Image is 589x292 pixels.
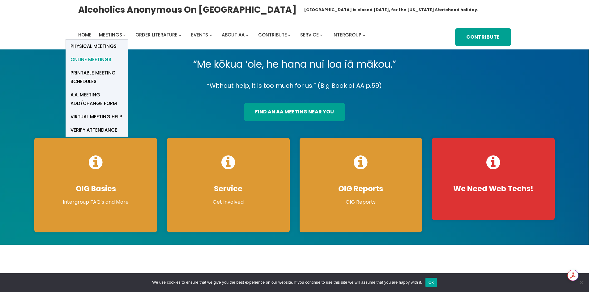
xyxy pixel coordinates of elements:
span: No [578,279,584,286]
a: Virtual Meeting Help [66,110,128,123]
p: “Me kōkua ‘ole, he hana nui loa iā mākou.” [29,56,560,73]
span: Physical Meetings [70,42,117,51]
button: Ok [425,278,437,287]
a: Alcoholics Anonymous on [GEOGRAPHIC_DATA] [78,2,297,17]
span: Order Literature [135,32,177,38]
a: Meetings [99,31,122,39]
span: Meetings [99,32,122,38]
a: verify attendance [66,123,128,137]
h4: OIG Basics [41,184,151,193]
a: Contribute [258,31,287,39]
p: “Without help, it is too much for us.” (Big Book of AA p.59) [29,80,560,91]
span: verify attendance [70,126,117,134]
h4: OIG Reports [306,184,416,193]
a: find an aa meeting near you [244,103,345,121]
p: Intergroup FAQ’s and More [41,198,151,206]
span: Events [191,32,208,38]
span: A.A. Meeting Add/Change Form [70,91,123,108]
a: Online Meetings [66,53,128,66]
a: About AA [222,31,245,39]
button: Events submenu [209,33,212,36]
a: Contribute [455,28,511,46]
h1: [GEOGRAPHIC_DATA] is closed [DATE], for the [US_STATE] Statehood holiday. [304,7,478,13]
span: Printable Meeting Schedules [70,69,123,86]
button: Intergroup submenu [363,33,365,36]
span: About AA [222,32,245,38]
a: Home [78,31,92,39]
button: Service submenu [320,33,323,36]
p: Get Involved [173,198,284,206]
button: Order Literature submenu [179,33,181,36]
a: Printable Meeting Schedules [66,66,128,88]
span: Online Meetings [70,55,111,64]
a: Service [300,31,319,39]
span: Contribute [258,32,287,38]
a: Intergroup [332,31,361,39]
a: Physical Meetings [66,40,128,53]
a: Events [191,31,208,39]
button: Contribute submenu [288,33,291,36]
nav: Intergroup [78,31,368,39]
span: Service [300,32,319,38]
span: Virtual Meeting Help [70,112,122,121]
h4: Service [173,184,284,193]
h4: We Need Web Techs! [438,184,548,193]
button: Meetings submenu [123,33,126,36]
span: We use cookies to ensure that we give you the best experience on our website. If you continue to ... [152,279,422,286]
button: About AA submenu [246,33,249,36]
a: A.A. Meeting Add/Change Form [66,88,128,110]
span: Home [78,32,92,38]
p: OIG Reports [306,198,416,206]
span: Intergroup [332,32,361,38]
